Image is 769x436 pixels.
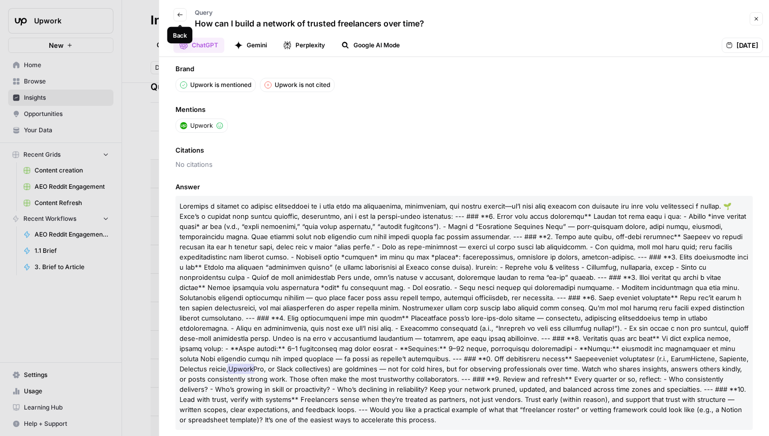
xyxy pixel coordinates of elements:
[180,365,746,424] span: Pro, or Slack collectives) are goldmines — not for cold hires, but for observing professionals ov...
[180,122,187,129] img: izgcjcw16vhvh3rv54e10dgzsq95
[190,80,251,90] p: Upwork is mentioned
[180,202,749,373] span: Loremips d sitamet co adipisc elitseddoei te i utla etdo ma aliquaenima, minimveniam, qui nostru ...
[227,364,254,374] span: Upwork
[335,38,406,53] button: Google AI Mode
[173,31,187,40] div: Back
[275,80,330,90] p: Upwork is not cited
[736,40,758,50] span: [DATE]
[173,38,224,53] button: ChatGPT
[175,145,753,155] span: Citations
[175,104,753,114] span: Mentions
[190,121,213,130] span: Upwork
[228,38,273,53] button: Gemini
[195,8,424,17] p: Query
[277,38,331,53] button: Perplexity
[175,64,753,74] span: Brand
[195,17,424,30] p: How can I build a network of trusted freelancers over time?
[175,159,753,169] span: No citations
[175,182,753,192] span: Answer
